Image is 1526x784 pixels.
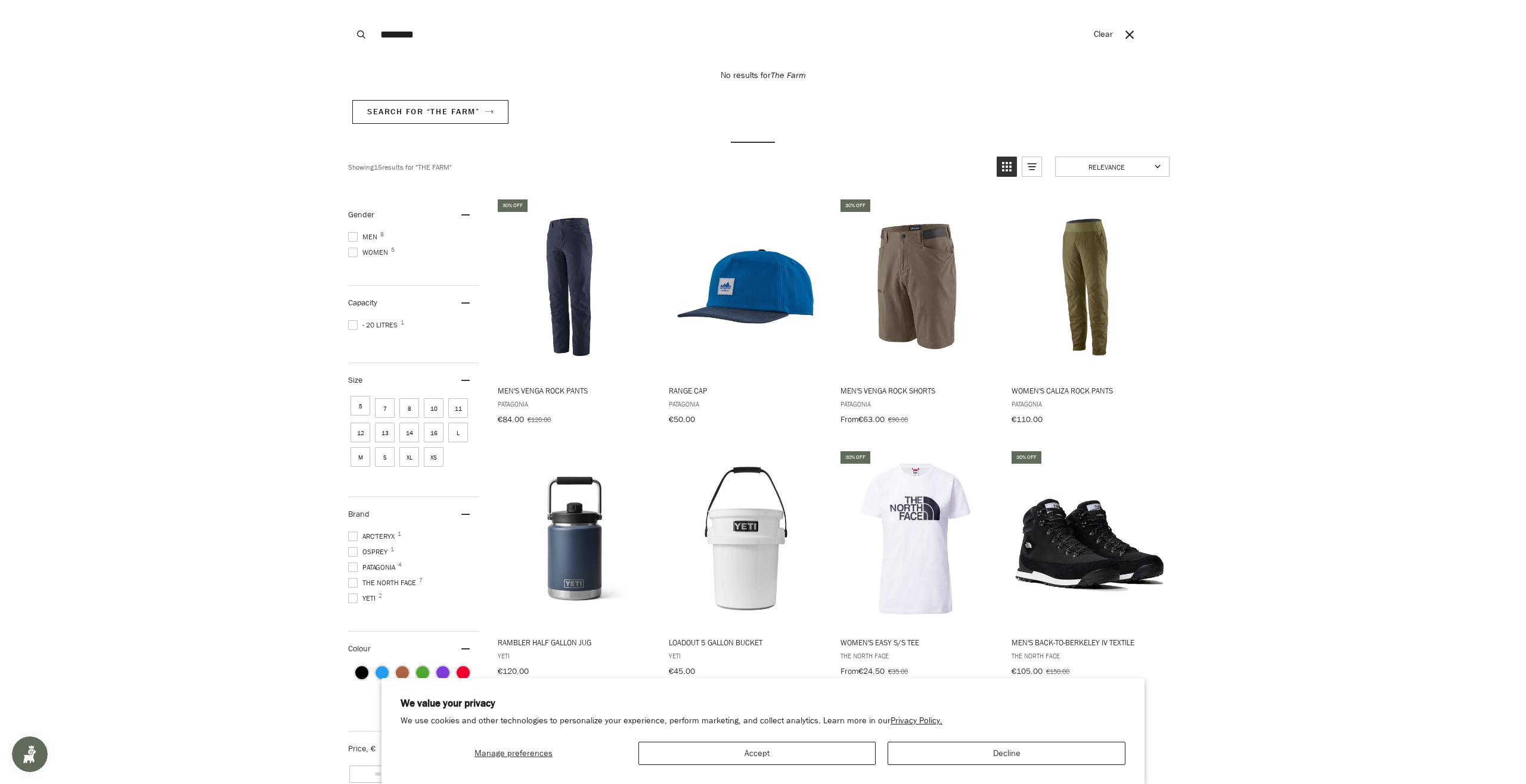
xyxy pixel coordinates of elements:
[352,69,1174,142] div: Search for “The Farm”
[888,742,1125,765] button: Decline
[352,69,1174,82] p: No results for
[891,715,942,726] a: Privacy Policy.
[401,716,1125,727] p: We use cookies and other technologies to personalize your experience, perform marketing, and coll...
[638,742,876,765] button: Accept
[771,70,806,81] em: The Farm
[401,742,626,765] button: Manage preferences
[474,748,553,759] span: Manage preferences
[12,736,48,772] iframe: Button to open loyalty program pop-up
[401,697,1125,710] h2: We value your privacy
[367,106,479,117] span: Search for “The Farm”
